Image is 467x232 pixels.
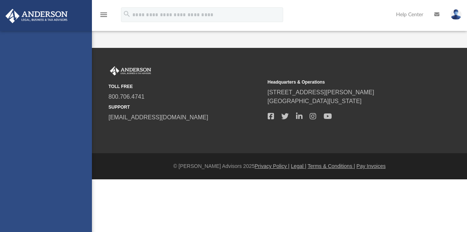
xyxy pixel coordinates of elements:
[308,163,355,169] a: Terms & Conditions |
[356,163,385,169] a: Pay Invoices
[108,114,208,120] a: [EMAIL_ADDRESS][DOMAIN_NAME]
[99,10,108,19] i: menu
[108,83,263,90] small: TOLL FREE
[268,98,362,104] a: [GEOGRAPHIC_DATA][US_STATE]
[255,163,290,169] a: Privacy Policy |
[268,89,374,95] a: [STREET_ADDRESS][PERSON_NAME]
[268,79,422,85] small: Headquarters & Operations
[450,9,461,20] img: User Pic
[3,9,70,23] img: Anderson Advisors Platinum Portal
[108,94,145,100] a: 800.706.4741
[108,66,153,76] img: Anderson Advisors Platinum Portal
[99,14,108,19] a: menu
[123,10,131,18] i: search
[92,162,467,170] div: © [PERSON_NAME] Advisors 2025
[291,163,306,169] a: Legal |
[108,104,263,110] small: SUPPORT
